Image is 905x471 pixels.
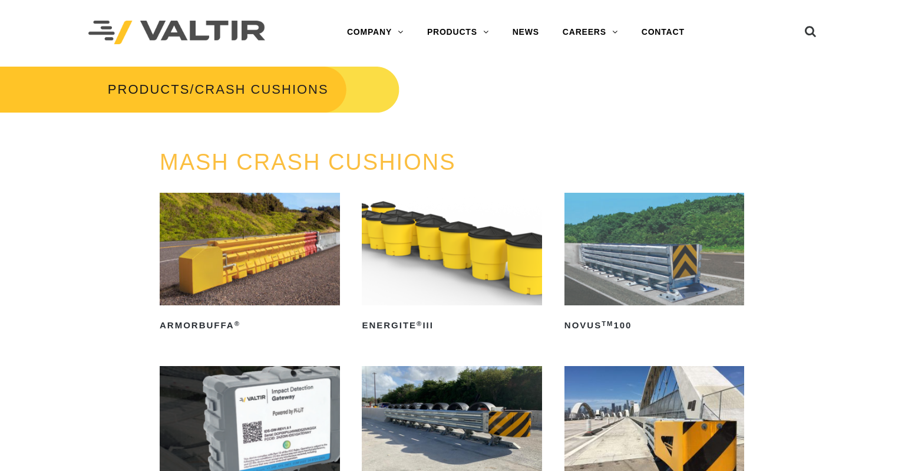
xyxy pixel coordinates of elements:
[160,316,340,335] h2: ArmorBuffa
[564,316,745,335] h2: NOVUS 100
[415,21,501,44] a: PRODUCTS
[335,21,415,44] a: COMPANY
[160,150,456,174] a: MASH CRASH CUSHIONS
[234,320,240,327] sup: ®
[501,21,551,44] a: NEWS
[564,193,745,335] a: NOVUSTM100
[108,82,190,97] a: PRODUCTS
[362,316,542,335] h2: ENERGITE III
[551,21,630,44] a: CAREERS
[88,21,265,45] img: Valtir
[160,193,340,335] a: ArmorBuffa®
[602,320,613,327] sup: TM
[630,21,696,44] a: CONTACT
[194,82,328,97] span: CRASH CUSHIONS
[362,193,542,335] a: ENERGITE®III
[417,320,422,327] sup: ®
